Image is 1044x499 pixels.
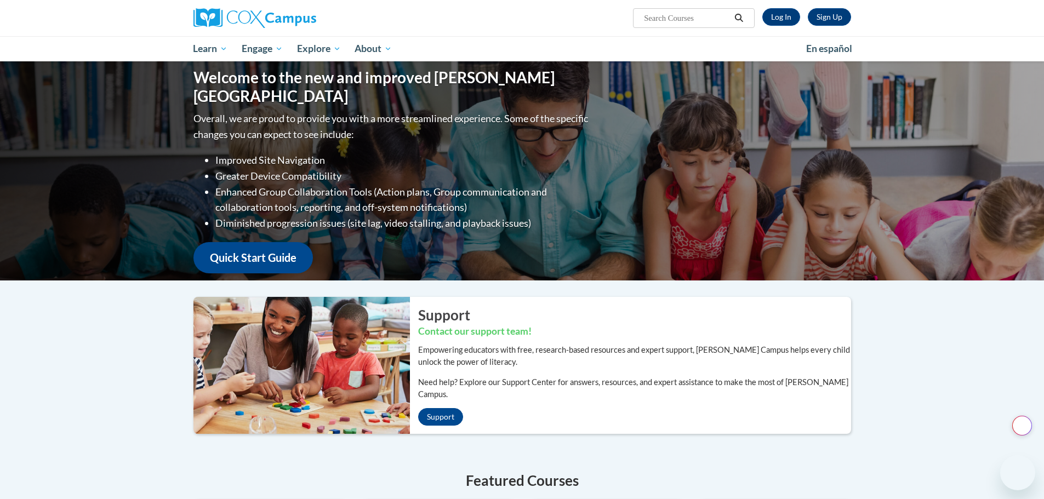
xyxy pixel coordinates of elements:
[215,152,591,168] li: Improved Site Navigation
[215,184,591,216] li: Enhanced Group Collaboration Tools (Action plans, Group communication and collaboration tools, re...
[186,36,235,61] a: Learn
[418,305,851,325] h2: Support
[347,36,399,61] a: About
[193,470,851,491] h4: Featured Courses
[418,325,851,339] h3: Contact our support team!
[193,42,227,55] span: Learn
[808,8,851,26] a: Register
[235,36,290,61] a: Engage
[355,42,392,55] span: About
[193,8,402,28] a: Cox Campus
[215,215,591,231] li: Diminished progression issues (site lag, video stalling, and playback issues)
[762,8,800,26] a: Log In
[297,42,341,55] span: Explore
[193,68,591,105] h1: Welcome to the new and improved [PERSON_NAME][GEOGRAPHIC_DATA]
[643,12,731,25] input: Search Courses
[799,37,859,60] a: En español
[1000,455,1035,490] iframe: Button to launch messaging window
[806,43,852,54] span: En español
[418,344,851,368] p: Empowering educators with free, research-based resources and expert support, [PERSON_NAME] Campus...
[215,168,591,184] li: Greater Device Compatibility
[193,8,316,28] img: Cox Campus
[177,36,868,61] div: Main menu
[185,297,410,434] img: ...
[418,408,463,426] a: Support
[242,42,283,55] span: Engage
[290,36,348,61] a: Explore
[193,242,313,273] a: Quick Start Guide
[418,376,851,400] p: Need help? Explore our Support Center for answers, resources, and expert assistance to make the m...
[193,111,591,142] p: Overall, we are proud to provide you with a more streamlined experience. Some of the specific cha...
[731,12,747,25] button: Search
